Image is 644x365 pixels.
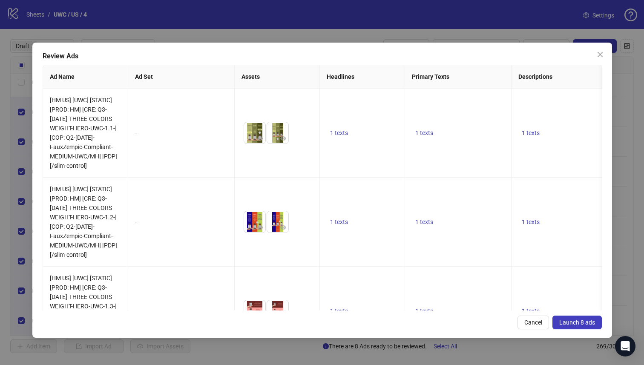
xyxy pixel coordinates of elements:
button: Cancel [517,316,549,329]
span: 1 texts [330,129,348,136]
button: 1 texts [412,217,437,227]
img: Asset 1 [244,211,265,233]
button: Launch 8 ads [552,316,601,329]
button: 1 texts [327,128,351,138]
button: 1 texts [327,217,351,227]
span: 1 texts [415,218,433,225]
button: Preview [278,222,288,233]
span: eye [257,224,263,230]
th: Assets [235,65,320,89]
button: 1 texts [412,128,437,138]
th: Ad Name [43,65,128,89]
button: Preview [255,222,265,233]
span: [HM US] [UWC] [STATIC] [PROD: HM] [CRE: Q3-[DATE]-THREE-COLORS-WEIGHT-HERO-UWC-1.2-] [COP: Q2-[DA... [50,186,117,258]
span: close [596,51,603,58]
span: 1 texts [330,218,348,225]
div: Open Intercom Messenger [615,336,635,356]
span: [HM US] [UWC] [STATIC] [PROD: HM] [CRE: Q3-[DATE]-THREE-COLORS-WEIGHT-HERO-UWC-1.3-] [COP: Q2-[DA... [50,275,117,347]
button: 1 texts [518,306,543,316]
th: Headlines [320,65,405,89]
span: 1 texts [522,218,540,225]
img: Asset 2 [267,300,288,322]
span: eye [280,135,286,141]
button: 1 texts [518,217,543,227]
span: 1 texts [415,129,433,136]
img: Asset 2 [267,122,288,144]
th: Primary Texts [405,65,512,89]
div: - [135,306,227,316]
button: Preview [255,133,265,144]
button: Close [593,48,607,61]
img: Asset 1 [244,300,265,322]
img: Asset 1 [244,122,265,144]
th: Ad Set [128,65,235,89]
span: 1 texts [522,129,540,136]
button: Preview [278,133,288,144]
div: Review Ads [43,51,602,61]
button: 1 texts [412,306,437,316]
span: [HM US] [UWC] [STATIC] [PROD: HM] [CRE: Q3-[DATE]-THREE-COLORS-WEIGHT-HERO-UWC-1.1-] [COP: Q2-[DA... [50,97,117,169]
span: eye [280,224,286,230]
span: 1 texts [522,308,540,314]
span: Cancel [524,319,542,326]
span: 1 texts [330,308,348,314]
th: Descriptions [512,65,618,89]
span: Launch 8 ads [559,319,595,326]
button: 1 texts [327,306,351,316]
button: 1 texts [518,128,543,138]
div: - [135,217,227,227]
span: 1 texts [415,308,433,314]
span: eye [257,135,263,141]
div: - [135,128,227,138]
img: Asset 2 [267,211,288,233]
